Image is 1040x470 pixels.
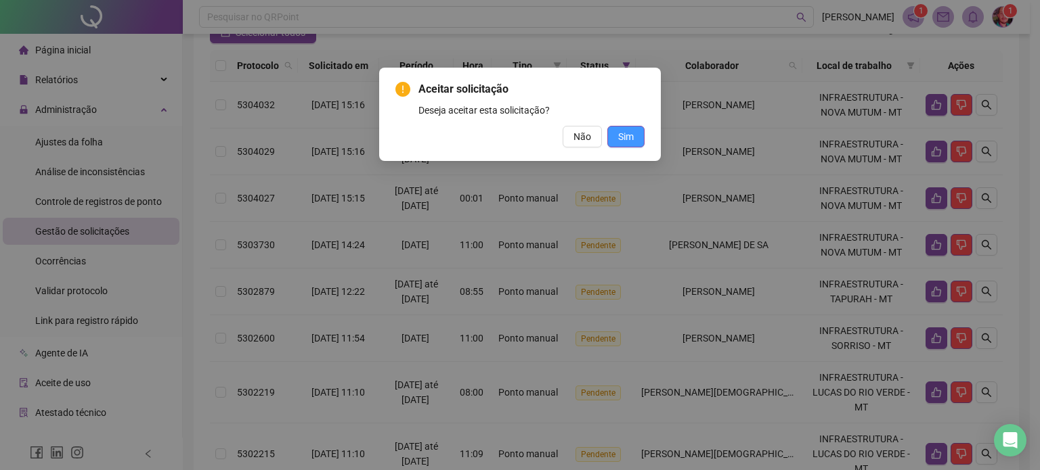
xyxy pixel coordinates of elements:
[994,424,1026,456] div: Open Intercom Messenger
[418,81,645,97] span: Aceitar solicitação
[418,103,645,118] div: Deseja aceitar esta solicitação?
[395,82,410,97] span: exclamation-circle
[607,126,645,147] button: Sim
[563,126,602,147] button: Não
[618,129,634,144] span: Sim
[573,129,591,144] span: Não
